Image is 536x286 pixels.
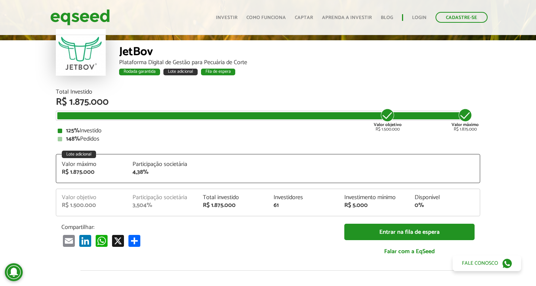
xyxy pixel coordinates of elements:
[61,224,333,231] p: Compartilhar:
[119,60,480,66] div: Plataforma Digital de Gestão para Pecuária de Corte
[274,195,333,201] div: Investidores
[201,69,235,75] div: Fila de espera
[374,108,402,132] div: R$ 1.500.000
[66,134,80,144] strong: 148%
[62,151,96,158] div: Lote adicional
[58,136,478,142] div: Pedidos
[50,7,110,27] img: EqSeed
[61,235,76,247] a: Email
[344,224,475,241] a: Entrar na fila de espera
[62,202,121,208] div: R$ 1.500.000
[374,121,402,128] strong: Valor objetivo
[453,255,521,271] a: Fale conosco
[203,195,262,201] div: Total investido
[62,169,121,175] div: R$ 1.875.000
[119,46,480,60] div: JetBov
[133,161,192,167] div: Participação societária
[127,235,142,247] a: Compartilhar
[133,202,192,208] div: 3,504%
[163,69,198,75] div: Lote adicional
[412,15,427,20] a: Login
[295,15,313,20] a: Captar
[62,161,121,167] div: Valor máximo
[452,121,479,128] strong: Valor máximo
[381,15,393,20] a: Blog
[133,195,192,201] div: Participação societária
[344,202,404,208] div: R$ 5.000
[216,15,237,20] a: Investir
[62,195,121,201] div: Valor objetivo
[203,202,262,208] div: R$ 1.875.000
[119,69,160,75] div: Rodada garantida
[94,235,109,247] a: WhatsApp
[274,202,333,208] div: 61
[133,169,192,175] div: 4,38%
[452,108,479,132] div: R$ 1.875.000
[435,12,488,23] a: Cadastre-se
[344,195,404,201] div: Investimento mínimo
[344,244,475,259] a: Falar com a EqSeed
[58,128,478,134] div: Investido
[111,235,125,247] a: X
[415,195,474,201] div: Disponível
[246,15,286,20] a: Como funciona
[56,97,480,107] div: R$ 1.875.000
[322,15,372,20] a: Aprenda a investir
[78,235,93,247] a: LinkedIn
[66,126,80,136] strong: 125%
[415,202,474,208] div: 0%
[56,89,480,95] div: Total Investido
